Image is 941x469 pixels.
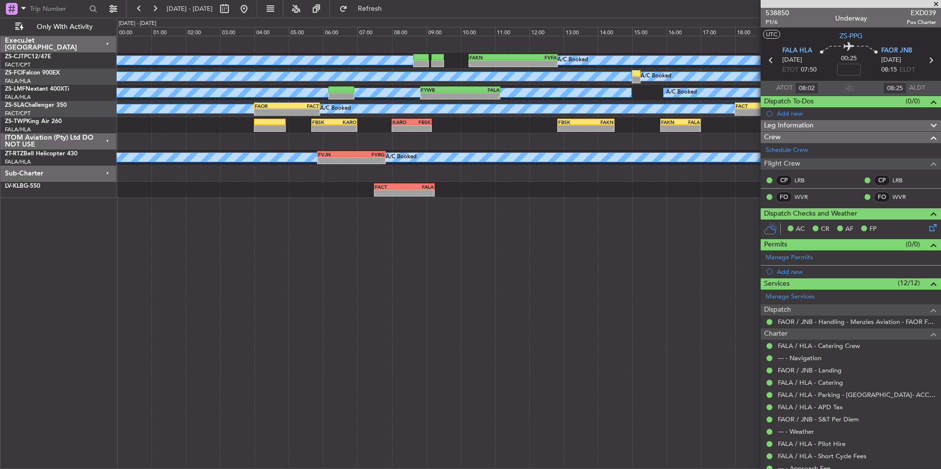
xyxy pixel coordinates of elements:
div: - [312,125,334,131]
a: ZT-RTZBell Helicopter 430 [5,151,77,157]
a: FALA/HLA [5,94,31,101]
span: Flight Crew [764,158,800,170]
div: 06:00 [323,27,357,36]
div: - [255,109,287,115]
div: FO [776,192,792,202]
span: LV-KLB [5,183,24,189]
div: 16:00 [667,27,701,36]
span: AF [845,224,853,234]
a: FALA / HLA - Parking - [GEOGRAPHIC_DATA]- ACC # 1800 [778,391,936,399]
div: - [412,125,431,131]
div: 14:00 [598,27,632,36]
div: FBSK [312,119,334,125]
span: Charter [764,328,788,340]
a: FALA/HLA [5,77,31,85]
div: FAKN [470,54,513,60]
div: - [421,93,460,99]
input: --:-- [795,82,818,94]
span: Dispatch Checks and Weather [764,208,857,220]
div: - [460,93,499,99]
span: Only With Activity [25,24,103,30]
span: ZS-CJT [5,54,24,60]
span: ZT-RTZ [5,151,24,157]
div: - [351,158,385,164]
div: A/C Booked [386,150,417,165]
div: - [470,61,513,67]
span: P1/6 [766,18,789,26]
button: UTC [763,30,780,39]
div: - [661,125,680,131]
div: KARO [334,119,356,125]
a: LV-KLBG-550 [5,183,40,189]
div: 12:00 [529,27,564,36]
div: A/C Booked [641,69,671,84]
div: FVFA [513,54,557,60]
div: 17:00 [701,27,735,36]
div: FAKN [661,119,680,125]
span: 00:25 [841,54,857,64]
span: ATOT [776,83,792,93]
div: Add new [777,109,936,118]
div: Underway [835,13,867,24]
span: Pos Charter [907,18,936,26]
div: FVRG [351,151,385,157]
a: FALA / HLA - Catering [778,378,843,387]
a: FACT/CPT [5,61,30,69]
div: - [736,109,766,115]
div: 18:00 [735,27,769,36]
div: FAOR [255,103,287,109]
div: - [680,125,699,131]
div: A/C Booked [320,101,351,116]
div: KARO [393,119,412,125]
button: Only With Activity [11,19,106,35]
span: AC [796,224,805,234]
div: 08:00 [392,27,426,36]
span: (12/12) [898,278,920,288]
span: EXD039 [907,8,936,18]
a: ZS-FCIFalcon 900EX [5,70,60,76]
div: 11:00 [495,27,529,36]
a: Manage Permits [766,253,813,263]
div: FALA [460,87,499,93]
a: ZS-LMFNextant 400XTi [5,86,69,92]
a: WVR [892,193,915,201]
div: FBSK [412,119,431,125]
span: CR [821,224,829,234]
span: ELDT [899,65,915,75]
div: [DATE] - [DATE] [119,20,156,28]
div: - [558,125,586,131]
span: [DATE] - [DATE] [167,4,213,13]
div: 05:00 [289,27,323,36]
span: ALDT [909,83,925,93]
span: [DATE] [782,55,802,65]
div: FACT [736,103,766,109]
div: 07:00 [357,27,392,36]
div: FVJN [318,151,351,157]
div: FO [874,192,890,202]
div: - [393,125,412,131]
div: 10:00 [461,27,495,36]
div: Add new [777,268,936,276]
a: FAOR / JNB - Landing [778,366,842,374]
div: - [404,190,434,196]
span: ETOT [782,65,798,75]
a: --- - Weather [778,427,814,436]
span: Crew [764,132,781,143]
a: FACT/CPT [5,110,30,117]
span: FP [869,224,877,234]
a: FALA/HLA [5,126,31,133]
span: ZS-SLA [5,102,25,108]
a: ZS-TWPKing Air 260 [5,119,62,124]
a: LRB [892,176,915,185]
div: - [287,109,319,115]
div: CP [776,175,792,186]
div: FBSK [558,119,586,125]
div: FACT [375,184,404,190]
span: 08:15 [881,65,897,75]
span: Dispatch To-Dos [764,96,814,107]
a: FALA / HLA - Short Cycle Fees [778,452,867,460]
div: - [318,158,351,164]
div: FALA [680,119,699,125]
span: (0/0) [906,239,920,249]
input: Trip Number [30,1,86,16]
